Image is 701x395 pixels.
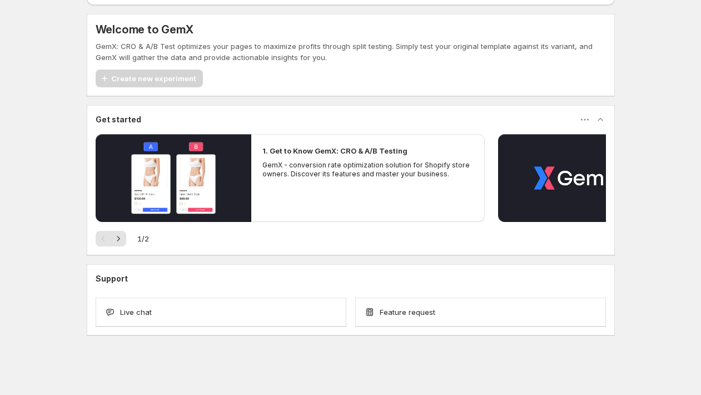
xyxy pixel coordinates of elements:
h3: Support [96,273,128,284]
h3: Get started [96,114,141,125]
span: Live chat [120,307,152,318]
h5: Welcome to GemX [96,23,193,36]
p: GemX - conversion rate optimization solution for Shopify store owners. Discover its features and ... [262,161,474,179]
span: Feature request [380,307,435,318]
p: GemX: CRO & A/B Test optimizes your pages to maximize profits through split testing. Simply test ... [96,41,606,63]
span: 1 / 2 [137,233,149,244]
h2: 1. Get to Know GemX: CRO & A/B Testing [262,145,407,156]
